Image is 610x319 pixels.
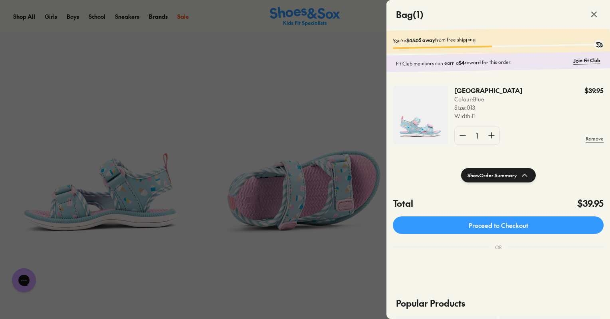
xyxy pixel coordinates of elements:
b: $45.05 away [406,37,435,44]
iframe: PayPal-paypal [393,267,604,288]
h4: $39.95 [577,197,604,210]
img: 4-553487.jpg [393,86,448,144]
p: [GEOGRAPHIC_DATA] [454,86,509,95]
h4: Bag ( 1 ) [396,8,424,21]
a: Join Fit Club [573,57,600,64]
p: Width : E [454,112,522,120]
b: $4 [459,59,465,65]
a: Proceed to Checkout [393,216,604,234]
p: Fit Club members can earn a reward for this order. [396,57,570,67]
div: OR [489,237,508,257]
p: You're from free shipping [393,33,604,44]
h4: Total [393,197,413,210]
p: Colour: Blue [454,95,522,103]
p: Popular Products [396,290,600,316]
div: 1 [471,127,483,144]
p: $39.95 [584,86,604,95]
button: Open gorgias live chat [4,3,28,27]
button: ShowOrder Summary [461,168,536,182]
p: Size : 013 [454,103,522,112]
